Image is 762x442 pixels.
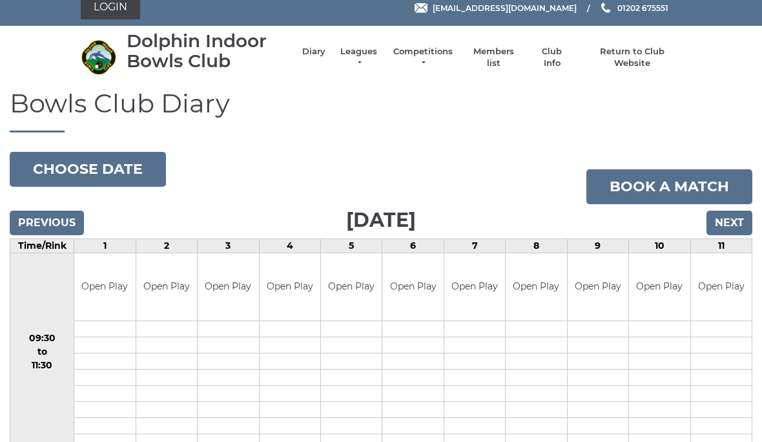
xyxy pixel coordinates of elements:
[338,46,379,69] a: Leagues
[320,238,382,253] td: 5
[382,253,443,321] td: Open Play
[690,238,752,253] td: 11
[392,46,454,69] a: Competitions
[629,238,690,253] td: 10
[506,253,566,321] td: Open Play
[302,46,325,58] a: Diary
[691,253,752,321] td: Open Play
[10,211,84,235] input: Previous
[415,2,577,14] a: Email [EMAIL_ADDRESS][DOMAIN_NAME]
[599,2,668,14] a: Phone us 01202 675551
[81,39,116,75] img: Dolphin Indoor Bowls Club
[506,238,567,253] td: 8
[382,238,444,253] td: 6
[444,238,505,253] td: 7
[10,152,166,187] button: Choose date
[629,253,690,321] td: Open Play
[466,46,520,69] a: Members list
[198,253,258,321] td: Open Play
[260,253,320,321] td: Open Play
[706,211,752,235] input: Next
[568,253,628,321] td: Open Play
[136,238,197,253] td: 2
[74,238,136,253] td: 1
[259,238,320,253] td: 4
[74,253,135,321] td: Open Play
[601,3,610,13] img: Phone us
[321,253,382,321] td: Open Play
[444,253,505,321] td: Open Play
[617,3,668,12] span: 01202 675551
[136,253,197,321] td: Open Play
[567,238,628,253] td: 9
[533,46,571,69] a: Club Info
[415,3,427,13] img: Email
[584,46,681,69] a: Return to Club Website
[10,238,74,253] td: Time/Rink
[433,3,577,12] span: [EMAIL_ADDRESS][DOMAIN_NAME]
[10,89,752,132] h1: Bowls Club Diary
[198,238,259,253] td: 3
[127,31,289,71] div: Dolphin Indoor Bowls Club
[586,169,752,204] a: Book a match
